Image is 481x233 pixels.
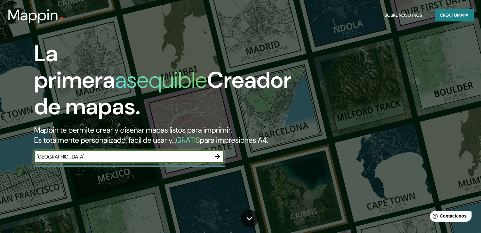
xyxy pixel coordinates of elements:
img: pin de mapeo [59,16,64,21]
font: Es totalmente personalizado, fácil de usar y... [34,135,176,145]
button: Crea tumapa [435,9,473,21]
font: mapa [457,12,468,18]
font: para impresiones A4. [200,135,268,145]
font: asequible [115,65,207,95]
input: Elige tu lugar favorito [34,153,211,160]
button: Sobre nosotros [382,9,425,21]
iframe: Lanzador de widgets de ayuda [425,208,474,226]
font: GRATIS [176,135,200,145]
font: Creador de mapas. [34,65,292,121]
font: Sobre nosotros [385,12,422,18]
font: Mappin [8,5,59,25]
font: Mappin te permite crear y diseñar mapas listos para imprimir. [34,125,232,135]
font: Crea tu [440,12,457,18]
font: La primera [34,39,115,95]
